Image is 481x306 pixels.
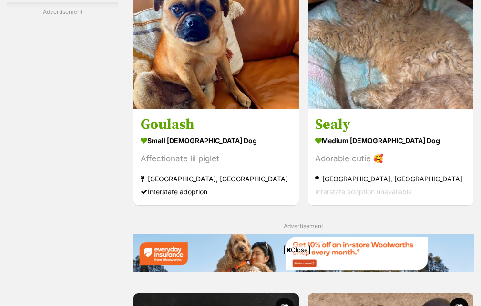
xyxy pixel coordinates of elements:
span: Advertisement [284,222,323,230]
a: Sealy medium [DEMOGRAPHIC_DATA] Dog Adorable cutie 🥰 [GEOGRAPHIC_DATA], [GEOGRAPHIC_DATA] Interst... [308,108,473,205]
span: Close [284,245,310,254]
strong: [GEOGRAPHIC_DATA], [GEOGRAPHIC_DATA] [141,172,292,185]
div: Interstate adoption [141,185,292,198]
div: Affectionate lil piglet [141,152,292,165]
strong: medium [DEMOGRAPHIC_DATA] Dog [315,134,466,148]
a: Everyday Insurance promotional banner [133,234,474,274]
strong: small [DEMOGRAPHIC_DATA] Dog [141,134,292,148]
span: Interstate adoption unavailable [315,188,412,196]
h3: Goulash [141,116,292,134]
h3: Sealy [315,116,466,134]
div: Adorable cutie 🥰 [315,152,466,165]
a: Goulash small [DEMOGRAPHIC_DATA] Dog Affectionate lil piglet [GEOGRAPHIC_DATA], [GEOGRAPHIC_DATA]... [133,108,299,205]
strong: [GEOGRAPHIC_DATA], [GEOGRAPHIC_DATA] [315,172,466,185]
img: Everyday Insurance promotional banner [133,234,474,272]
iframe: Advertisement [67,258,414,301]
